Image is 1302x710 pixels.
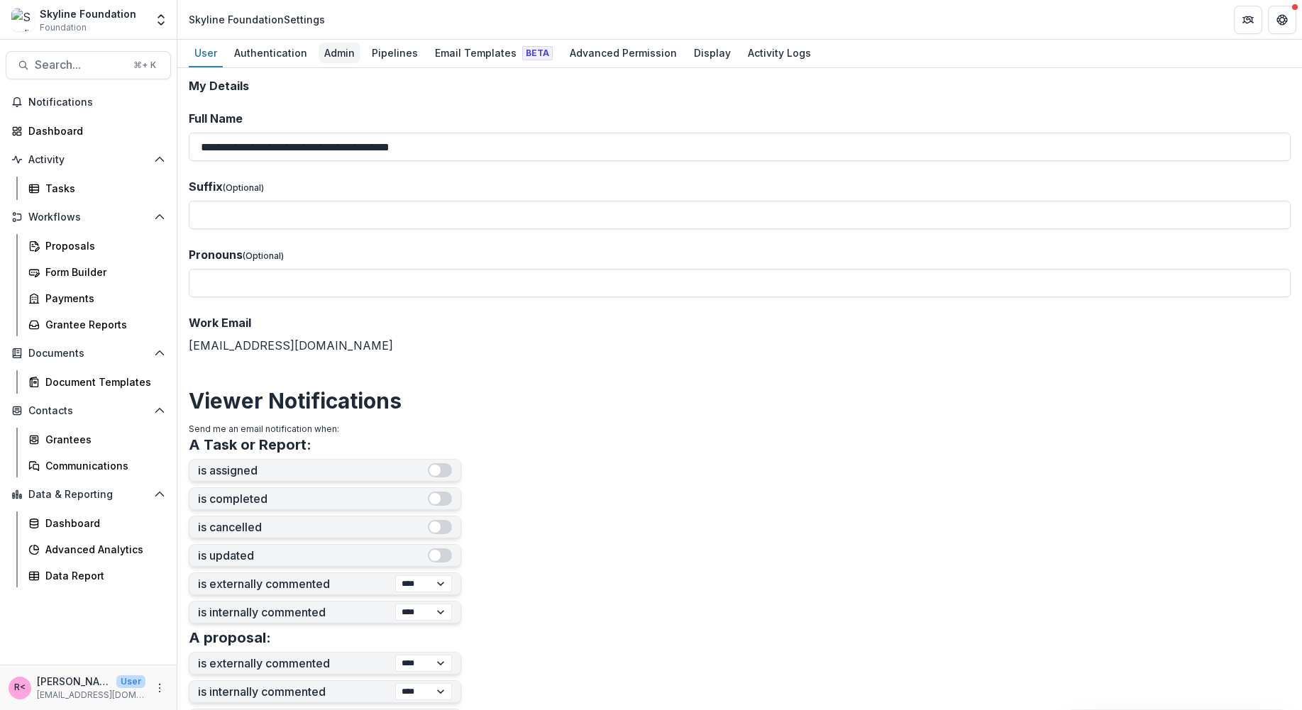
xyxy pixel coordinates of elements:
[564,40,683,67] a: Advanced Permission
[11,9,34,31] img: Skyline Foundation
[198,577,395,591] label: is externally commented
[742,43,817,63] div: Activity Logs
[198,606,395,619] label: is internally commented
[564,43,683,63] div: Advanced Permission
[23,564,171,587] a: Data Report
[198,549,428,562] label: is updated
[198,521,428,534] label: is cancelled
[319,43,360,63] div: Admin
[151,6,171,34] button: Open entity switcher
[131,57,159,73] div: ⌘ + K
[6,119,171,143] a: Dashboard
[223,182,264,193] span: (Optional)
[40,21,87,34] span: Foundation
[23,370,171,394] a: Document Templates
[189,388,1291,414] h2: Viewer Notifications
[45,516,160,531] div: Dashboard
[45,317,160,332] div: Grantee Reports
[429,43,558,63] div: Email Templates
[6,342,171,365] button: Open Documents
[23,454,171,477] a: Communications
[522,46,553,60] span: Beta
[23,313,171,336] a: Grantee Reports
[6,206,171,228] button: Open Workflows
[189,248,243,262] span: Pronouns
[6,399,171,422] button: Open Contacts
[151,680,168,697] button: More
[45,458,160,473] div: Communications
[198,492,428,506] label: is completed
[189,79,1291,93] h2: My Details
[198,657,395,670] label: is externally commented
[189,179,223,194] span: Suffix
[1268,6,1296,34] button: Get Help
[189,43,223,63] div: User
[1234,6,1262,34] button: Partners
[28,211,148,223] span: Workflows
[35,58,125,72] span: Search...
[429,40,558,67] a: Email Templates Beta
[189,423,339,434] span: Send me an email notification when:
[742,40,817,67] a: Activity Logs
[40,6,136,21] div: Skyline Foundation
[6,483,171,506] button: Open Data & Reporting
[228,40,313,67] a: Authentication
[366,40,424,67] a: Pipelines
[45,568,160,583] div: Data Report
[189,12,325,27] div: Skyline Foundation Settings
[23,260,171,284] a: Form Builder
[23,538,171,561] a: Advanced Analytics
[37,674,111,689] p: [PERSON_NAME] <[PERSON_NAME][EMAIL_ADDRESS][DOMAIN_NAME]>
[14,683,26,692] div: Rose Brookhouse <rose@skylinefoundation.org>
[688,43,736,63] div: Display
[228,43,313,63] div: Authentication
[189,629,271,646] h3: A proposal:
[366,43,424,63] div: Pipelines
[189,316,251,330] span: Work Email
[23,234,171,257] a: Proposals
[688,40,736,67] a: Display
[23,287,171,310] a: Payments
[319,40,360,67] a: Admin
[189,314,1291,354] div: [EMAIL_ADDRESS][DOMAIN_NAME]
[45,265,160,279] div: Form Builder
[28,154,148,166] span: Activity
[28,96,165,109] span: Notifications
[28,405,148,417] span: Contacts
[45,542,160,557] div: Advanced Analytics
[198,685,395,699] label: is internally commented
[116,675,145,688] p: User
[45,181,160,196] div: Tasks
[45,291,160,306] div: Payments
[37,689,145,701] p: [EMAIL_ADDRESS][DOMAIN_NAME]
[6,51,171,79] button: Search...
[23,177,171,200] a: Tasks
[6,91,171,113] button: Notifications
[23,428,171,451] a: Grantees
[189,111,243,126] span: Full Name
[28,123,160,138] div: Dashboard
[183,9,331,30] nav: breadcrumb
[198,464,428,477] label: is assigned
[23,511,171,535] a: Dashboard
[45,238,160,253] div: Proposals
[243,250,284,261] span: (Optional)
[28,348,148,360] span: Documents
[6,148,171,171] button: Open Activity
[189,40,223,67] a: User
[45,432,160,447] div: Grantees
[45,375,160,389] div: Document Templates
[28,489,148,501] span: Data & Reporting
[189,436,311,453] h3: A Task or Report:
